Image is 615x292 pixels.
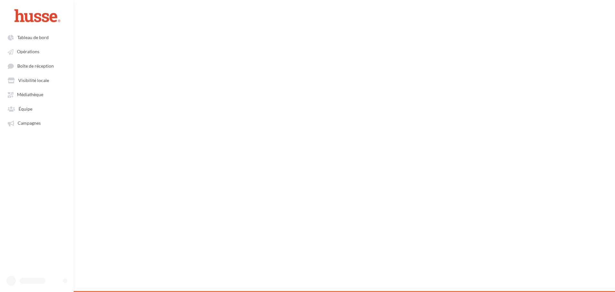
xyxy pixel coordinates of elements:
[18,121,41,126] span: Campagnes
[17,63,54,69] span: Boîte de réception
[4,117,70,129] a: Campagnes
[4,88,70,100] a: Médiathèque
[4,46,70,57] a: Opérations
[17,49,39,54] span: Opérations
[4,31,70,43] a: Tableau de bord
[4,60,70,72] a: Boîte de réception
[4,74,70,86] a: Visibilité locale
[19,106,32,112] span: Équipe
[18,78,49,83] span: Visibilité locale
[17,35,49,40] span: Tableau de bord
[17,92,43,97] span: Médiathèque
[4,103,70,114] a: Équipe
